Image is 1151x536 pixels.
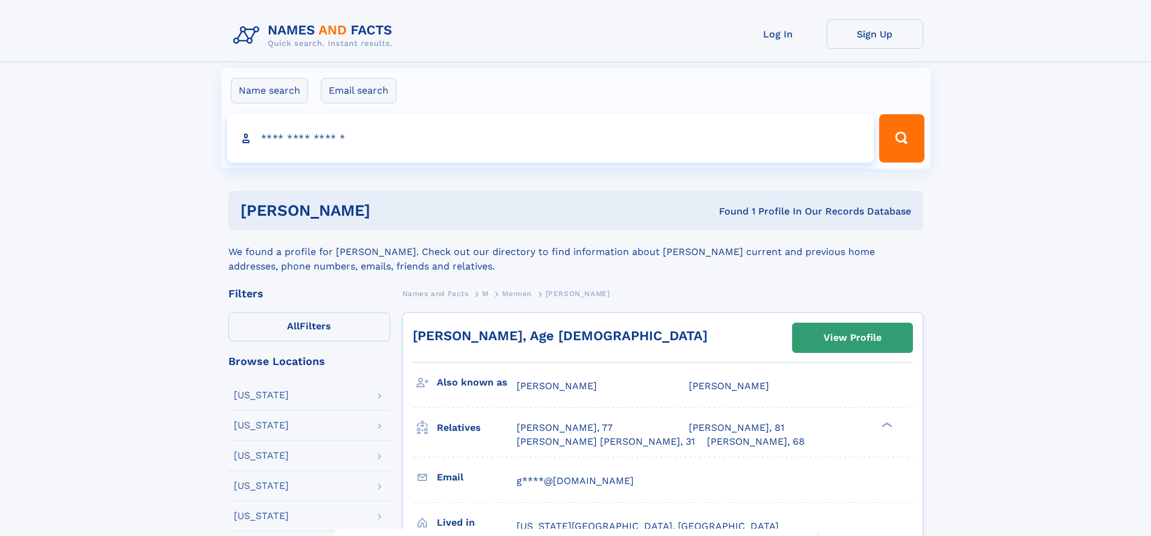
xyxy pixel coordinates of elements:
[228,288,390,299] div: Filters
[321,78,396,103] label: Email search
[234,390,289,400] div: [US_STATE]
[517,380,597,392] span: [PERSON_NAME]
[234,511,289,521] div: [US_STATE]
[437,467,517,488] h3: Email
[402,286,469,301] a: Names and Facts
[437,372,517,393] h3: Also known as
[546,289,610,298] span: [PERSON_NAME]
[502,286,532,301] a: Mennen
[482,289,489,298] span: M
[517,520,779,532] span: [US_STATE][GEOGRAPHIC_DATA], [GEOGRAPHIC_DATA]
[824,324,882,352] div: View Profile
[517,421,613,434] a: [PERSON_NAME], 77
[879,421,893,429] div: ❯
[517,435,695,448] a: [PERSON_NAME] [PERSON_NAME], 31
[287,320,300,332] span: All
[730,19,827,49] a: Log In
[234,451,289,460] div: [US_STATE]
[793,323,912,352] a: View Profile
[827,19,923,49] a: Sign Up
[227,114,874,163] input: search input
[437,418,517,438] h3: Relatives
[544,205,911,218] div: Found 1 Profile In Our Records Database
[234,481,289,491] div: [US_STATE]
[228,356,390,367] div: Browse Locations
[879,114,924,163] button: Search Button
[502,289,532,298] span: Mennen
[231,78,308,103] label: Name search
[689,380,769,392] span: [PERSON_NAME]
[689,421,784,434] a: [PERSON_NAME], 81
[228,19,402,52] img: Logo Names and Facts
[482,286,489,301] a: M
[228,230,923,274] div: We found a profile for [PERSON_NAME]. Check out our directory to find information about [PERSON_N...
[234,421,289,430] div: [US_STATE]
[240,203,545,218] h1: [PERSON_NAME]
[228,312,390,341] label: Filters
[413,328,708,343] a: [PERSON_NAME], Age [DEMOGRAPHIC_DATA]
[437,512,517,533] h3: Lived in
[707,435,805,448] a: [PERSON_NAME], 68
